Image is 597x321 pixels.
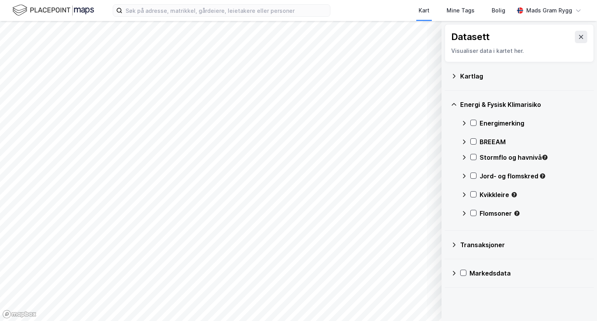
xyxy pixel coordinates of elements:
div: Jord- og flomskred [480,171,588,181]
img: logo.f888ab2527a4732fd821a326f86c7f29.svg [12,3,94,17]
div: Tooltip anchor [513,210,520,217]
div: Transaksjoner [460,240,588,249]
div: Visualiser data i kartet her. [451,46,587,56]
div: Mine Tags [447,6,475,15]
div: Datasett [451,31,490,43]
div: BREEAM [480,137,588,147]
div: Mads Gram Rygg [526,6,572,15]
div: Energimerking [480,119,588,128]
div: Energi & Fysisk Klimarisiko [460,100,588,109]
iframe: Chat Widget [558,284,597,321]
div: Kartlag [460,72,588,81]
div: Bolig [492,6,505,15]
div: Flomsoner [480,209,588,218]
input: Søk på adresse, matrikkel, gårdeiere, leietakere eller personer [122,5,330,16]
a: Mapbox homepage [2,310,37,319]
div: Tooltip anchor [539,173,546,180]
div: Stormflo og havnivå [480,153,588,162]
div: Kontrollprogram for chat [558,284,597,321]
div: Markedsdata [470,269,588,278]
div: Tooltip anchor [511,191,518,198]
div: Tooltip anchor [541,154,548,161]
div: Kart [419,6,429,15]
div: Kvikkleire [480,190,588,199]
